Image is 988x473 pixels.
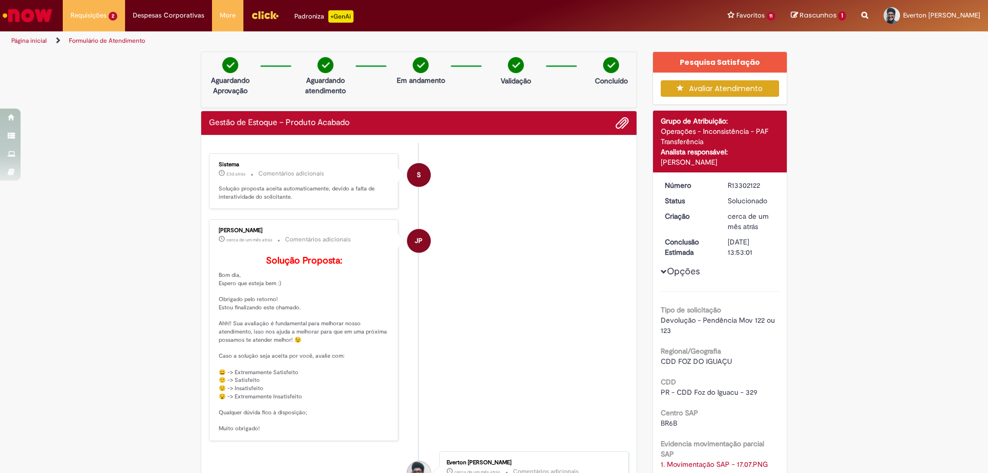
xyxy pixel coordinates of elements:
[615,116,629,130] button: Adicionar anexos
[903,11,980,20] span: Everton [PERSON_NAME]
[417,163,421,187] span: S
[661,439,764,459] b: Evidencia movimentação parcial SAP
[8,31,651,50] ul: Trilhas de página
[69,37,145,45] a: Formulário de Atendimento
[508,57,524,73] img: check-circle-green.png
[219,162,390,168] div: Sistema
[661,126,780,147] div: Operações - Inconsistência - PAF Transferência
[11,37,47,45] a: Página inicial
[209,118,349,128] h2: Gestão de Estoque – Produto Acabado Histórico de tíquete
[661,388,757,397] span: PR - CDD Foz do Iguacu - 329
[661,305,721,314] b: Tipo de solicitação
[407,163,431,187] div: System
[205,75,255,96] p: Aguardando Aprovação
[595,76,628,86] p: Concluído
[661,377,676,387] b: CDD
[661,408,698,417] b: Centro SAP
[133,10,204,21] span: Despesas Corporativas
[219,227,390,234] div: [PERSON_NAME]
[301,75,350,96] p: Aguardando atendimento
[728,212,769,231] span: cerca de um mês atrás
[661,357,732,366] span: CDD FOZ DO IGUAÇU
[222,57,238,73] img: check-circle-green.png
[657,196,720,206] dt: Status
[728,196,775,206] div: Solucionado
[251,7,279,23] img: click_logo_yellow_360x200.png
[1,5,54,26] img: ServiceNow
[407,229,431,253] div: Jose Pereira
[657,211,720,221] dt: Criação
[109,12,117,21] span: 2
[728,180,775,190] div: R13302122
[661,116,780,126] div: Grupo de Atribuição:
[501,76,531,86] p: Validação
[226,237,272,243] span: cerca de um mês atrás
[266,255,342,267] b: Solução Proposta:
[219,256,390,433] p: Bom dia, Espero que esteja bem :) Obrigado pelo retorno! Estou finalizando este chamado. Ahh!! Su...
[603,57,619,73] img: check-circle-green.png
[661,418,677,428] span: BR6B
[413,57,429,73] img: check-circle-green.png
[661,147,780,157] div: Analista responsável:
[661,316,777,335] span: Devolução - Pendência Mov 122 ou 123
[220,10,236,21] span: More
[70,10,107,21] span: Requisições
[800,10,837,20] span: Rascunhos
[728,237,775,257] div: [DATE] 13:53:01
[328,10,354,23] p: +GenAi
[226,237,272,243] time: 29/07/2025 10:44:14
[294,10,354,23] div: Padroniza
[736,10,765,21] span: Favoritos
[657,237,720,257] dt: Conclusão Estimada
[657,180,720,190] dt: Número
[661,346,721,356] b: Regional/Geografia
[791,11,846,21] a: Rascunhos
[653,52,787,73] div: Pesquisa Satisfação
[317,57,333,73] img: check-circle-green.png
[415,229,422,253] span: JP
[447,460,618,466] div: Everton [PERSON_NAME]
[219,185,390,201] p: Solução proposta aceita automaticamente, devido a falta de interatividade do solicitante.
[258,169,324,178] small: Comentários adicionais
[285,235,351,244] small: Comentários adicionais
[397,75,445,85] p: Em andamento
[838,11,846,21] span: 1
[661,157,780,167] div: [PERSON_NAME]
[661,80,780,97] button: Avaliar Atendimento
[226,171,245,177] time: 05/08/2025 17:44:14
[226,171,245,177] span: 23d atrás
[767,12,776,21] span: 11
[661,460,768,469] a: Download de 1. Movimentação SAP - 17.07.PNG
[728,211,775,232] div: 17/07/2025 13:02:09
